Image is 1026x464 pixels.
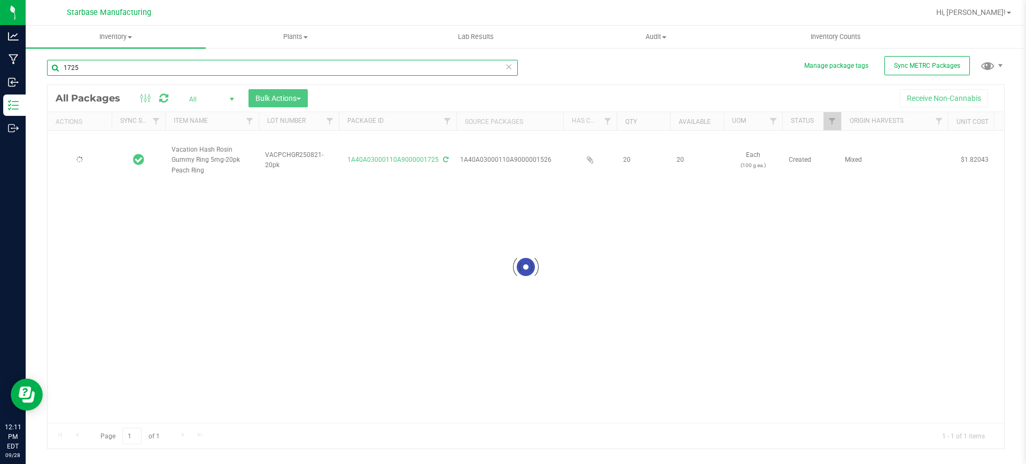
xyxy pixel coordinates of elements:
[26,26,206,48] a: Inventory
[5,451,21,459] p: 09/28
[894,62,960,69] span: Sync METRC Packages
[8,100,19,111] inline-svg: Inventory
[8,123,19,133] inline-svg: Outbound
[505,60,512,74] span: Clear
[566,32,745,42] span: Audit
[67,8,151,17] span: Starbase Manufacturing
[47,60,518,76] input: Search Package ID, Item Name, SKU, Lot or Part Number...
[206,32,385,42] span: Plants
[26,32,206,42] span: Inventory
[884,56,970,75] button: Sync METRC Packages
[8,77,19,88] inline-svg: Inbound
[444,32,508,42] span: Lab Results
[796,32,875,42] span: Inventory Counts
[936,8,1006,17] span: Hi, [PERSON_NAME]!
[746,26,926,48] a: Inventory Counts
[386,26,566,48] a: Lab Results
[8,31,19,42] inline-svg: Analytics
[206,26,386,48] a: Plants
[8,54,19,65] inline-svg: Manufacturing
[5,422,21,451] p: 12:11 PM EDT
[11,379,43,411] iframe: Resource center
[804,61,868,70] button: Manage package tags
[566,26,746,48] a: Audit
